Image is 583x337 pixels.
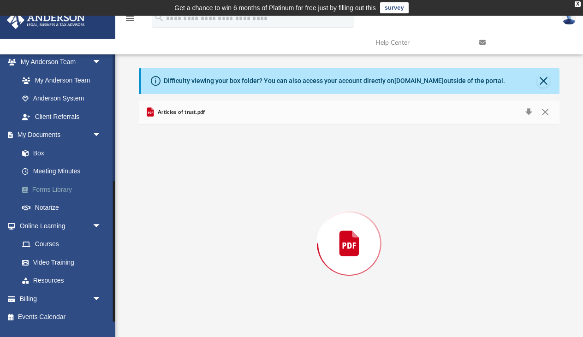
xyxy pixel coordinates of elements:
[156,108,205,117] span: Articles of trust.pdf
[13,144,111,162] a: Box
[13,180,115,199] a: Forms Library
[13,71,106,89] a: My Anderson Team
[13,107,111,126] a: Client Referrals
[394,77,444,84] a: [DOMAIN_NAME]
[4,11,88,29] img: Anderson Advisors Platinum Portal
[13,272,111,290] a: Resources
[174,2,376,13] div: Get a chance to win 6 months of Platinum for free just by filling out this
[92,290,111,308] span: arrow_drop_down
[13,235,111,254] a: Courses
[537,106,553,119] button: Close
[520,106,537,119] button: Download
[537,75,550,88] button: Close
[92,217,111,236] span: arrow_drop_down
[13,199,115,217] a: Notarize
[154,12,164,23] i: search
[562,12,576,25] img: User Pic
[369,24,472,61] a: Help Center
[125,18,136,24] a: menu
[6,217,111,235] a: Online Learningarrow_drop_down
[6,308,115,326] a: Events Calendar
[6,290,115,308] a: Billingarrow_drop_down
[575,1,581,7] div: close
[125,13,136,24] i: menu
[13,253,106,272] a: Video Training
[92,53,111,72] span: arrow_drop_down
[92,126,111,145] span: arrow_drop_down
[6,53,111,71] a: My Anderson Teamarrow_drop_down
[6,126,115,144] a: My Documentsarrow_drop_down
[13,89,111,108] a: Anderson System
[380,2,409,13] a: survey
[13,162,115,181] a: Meeting Minutes
[164,76,505,86] div: Difficulty viewing your box folder? You can also access your account directly on outside of the p...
